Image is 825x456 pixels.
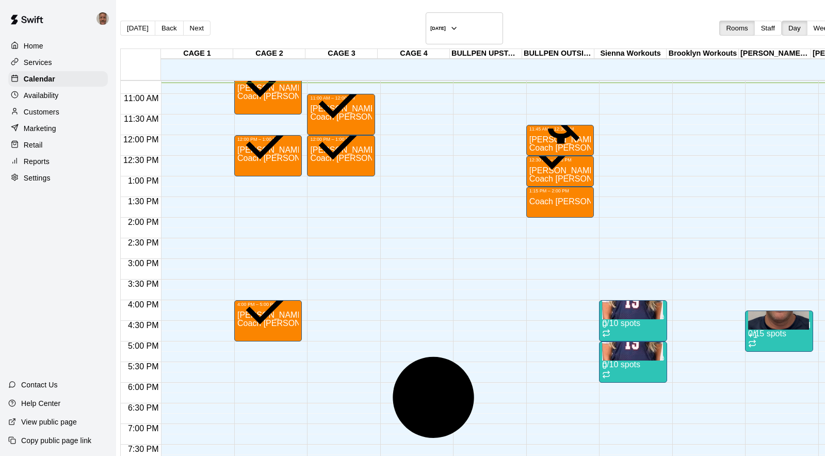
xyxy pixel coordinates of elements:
[125,341,161,350] span: 5:00 PM
[24,140,43,150] p: Retail
[125,300,161,309] span: 4:00 PM
[121,73,161,82] span: 10:30 AM
[310,61,370,132] span: All customers have paid
[125,383,161,392] span: 6:00 PM
[125,403,161,412] span: 6:30 PM
[233,49,305,59] div: CAGE 2
[450,49,522,59] div: BULLPEN UPSTAIRS
[125,321,161,330] span: 4:30 PM
[24,57,52,68] p: Services
[161,49,233,59] div: CAGE 1
[125,445,161,453] span: 7:30 PM
[125,176,161,185] span: 1:00 PM
[125,280,161,288] span: 3:30 PM
[754,21,782,36] button: Staff
[125,197,161,206] span: 1:30 PM
[667,49,739,59] div: Brooklyn Workouts
[125,218,161,226] span: 2:00 PM
[121,156,161,165] span: 12:30 PM
[234,135,302,176] div: 12:00 PM – 1:00 PM: Briggs Fillmore
[121,135,161,144] span: 12:00 PM
[522,49,594,59] div: BULLPEN OUTSIDE
[21,380,58,390] p: Contact Us
[237,103,298,173] span: All customers have paid
[24,156,50,167] p: Reports
[430,26,446,31] h6: [DATE]
[526,187,594,218] div: 1:15 PM – 2:00 PM: Coach Michael Gargano One on One
[24,41,43,51] p: Home
[24,123,56,134] p: Marketing
[21,398,60,409] p: Help Center
[307,135,375,176] div: 12:00 PM – 1:00 PM: Coach Hansen Hitting One on One
[24,107,59,117] p: Customers
[526,156,594,187] div: 12:30 PM – 1:15 PM: Coach Michael Gargano One on One
[125,238,161,247] span: 2:30 PM
[234,73,302,115] div: 10:30 AM – 11:30 AM: Brant Jasperson
[121,94,161,103] span: 11:00 AM
[237,268,298,338] span: All customers have paid
[310,103,370,173] span: All customers have paid
[378,49,450,59] div: CAGE 4
[24,173,51,183] p: Settings
[121,115,161,123] span: 11:30 AM
[602,362,607,370] span: 0
[602,320,607,329] span: 0
[305,49,378,59] div: CAGE 3
[599,341,667,383] div: 5:00 PM – 6:00 PM: Speed and Agility
[183,21,211,36] button: Next
[125,259,161,268] span: 3:00 PM
[599,300,667,341] div: 4:00 PM – 5:00 PM: Speed and Agility
[719,21,754,36] button: Rooms
[602,330,610,339] span: Recurring event
[96,12,109,25] img: Michael Gargano
[307,94,375,135] div: 11:00 AM – 12:00 PM: Coach Hansen Hitting One on One
[125,424,161,433] span: 7:00 PM
[155,21,184,36] button: Back
[24,90,59,101] p: Availability
[782,21,807,36] button: Day
[526,125,594,156] div: 11:45 AM – 12:30 PM: Coach Michael Gargano One on One
[739,49,811,59] div: [PERSON_NAME] Workouts
[602,371,610,380] span: Recurring event
[125,362,161,371] span: 5:30 PM
[234,300,302,341] div: 4:00 PM – 5:00 PM: Coach Matt Hill One on One
[594,49,667,59] div: Sienna Workouts
[529,188,591,193] div: 1:15 PM – 2:00 PM
[21,435,91,446] p: Copy public page link
[120,21,155,36] button: [DATE]
[745,311,813,352] div: 4:15 PM – 5:15 PM: 14U Rebels Workouts
[748,331,757,339] span: +1
[21,417,77,427] p: View public page
[24,74,55,84] p: Calendar
[748,340,756,349] span: Recurring event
